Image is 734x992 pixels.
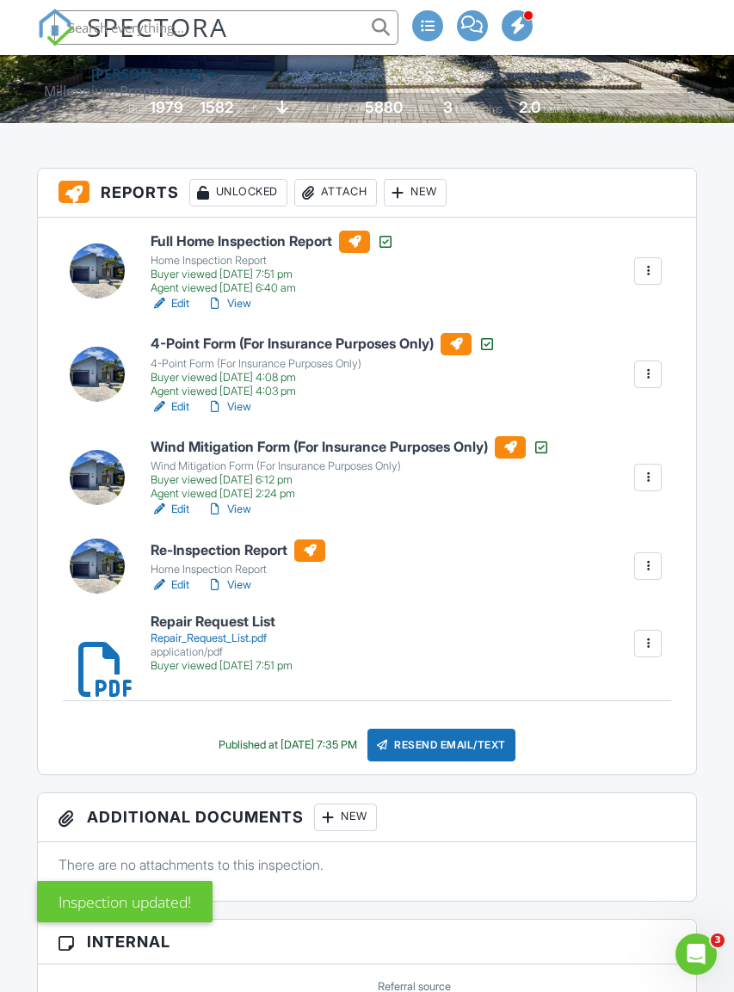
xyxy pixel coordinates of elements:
h3: Reports [38,169,697,218]
h6: 4-Point Form (For Insurance Purposes Only) [151,333,496,355]
div: 4-Point Form (For Insurance Purposes Only) [151,357,496,371]
a: Edit [151,576,189,594]
h6: Repair Request List [151,614,293,630]
a: View [207,576,251,594]
a: Re-Inspection Report Home Inspection Report [151,539,325,577]
span: bedrooms [455,102,503,115]
span: Lot Size [326,102,362,115]
iframe: Intercom live chat [675,933,717,975]
div: Wind Mitigation Form (For Insurance Purposes Only) [151,459,550,473]
a: Wind Mitigation Form (For Insurance Purposes Only) Wind Mitigation Form (For Insurance Purposes O... [151,436,550,502]
a: Full Home Inspection Report Home Inspection Report Buyer viewed [DATE] 7:51 pm Agent viewed [DATE... [151,231,394,296]
a: Edit [151,295,189,312]
div: Agent viewed [DATE] 4:03 pm [151,385,496,398]
div: New [384,179,447,206]
div: Resend Email/Text [367,729,515,761]
span: 3 [711,933,725,947]
div: New [314,804,377,831]
h3: Additional Documents [38,793,697,842]
div: [PERSON_NAME] [91,65,203,83]
span: bathrooms [543,102,592,115]
div: Inspection updated! [37,881,213,922]
div: Agent viewed [DATE] 2:24 pm [151,487,550,501]
div: Buyer viewed [DATE] 7:51 pm [151,268,394,281]
div: Attach [294,179,377,206]
div: Unlocked [189,179,287,206]
a: View [207,398,251,416]
div: 2.0 [519,98,540,116]
div: 3 [443,98,453,116]
a: 4-Point Form (For Insurance Purposes Only) 4-Point Form (For Insurance Purposes Only) Buyer viewe... [151,333,496,398]
div: Buyer viewed [DATE] 4:08 pm [151,371,496,385]
div: Millennium Property Inspections [44,83,216,100]
h6: Full Home Inspection Report [151,231,394,253]
div: Agent viewed [DATE] 6:40 am [151,281,394,295]
p: There are no attachments to this inspection. [59,855,676,874]
a: View [207,501,251,518]
div: application/pdf [151,645,293,659]
div: 5880 [365,98,403,116]
span: slab [291,102,310,115]
a: Repair Request List Repair_Request_List.pdf application/pdf Buyer viewed [DATE] 7:51 pm [151,614,293,672]
div: Published at [DATE] 7:35 PM [219,738,357,752]
span: sq.ft. [405,102,427,115]
div: Home Inspection Report [151,254,394,268]
a: Edit [151,501,189,518]
h3: Internal [38,920,697,964]
span: sq. ft. [236,102,260,115]
input: Search everything... [54,10,398,45]
div: Home Inspection Report [151,563,325,576]
h6: Re-Inspection Report [151,539,325,562]
a: View [207,295,251,312]
h6: Wind Mitigation Form (For Insurance Purposes Only) [151,436,550,459]
div: Buyer viewed [DATE] 7:51 pm [151,659,293,673]
a: Edit [151,398,189,416]
div: Buyer viewed [DATE] 6:12 pm [151,473,550,487]
div: Repair_Request_List.pdf [151,632,293,645]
